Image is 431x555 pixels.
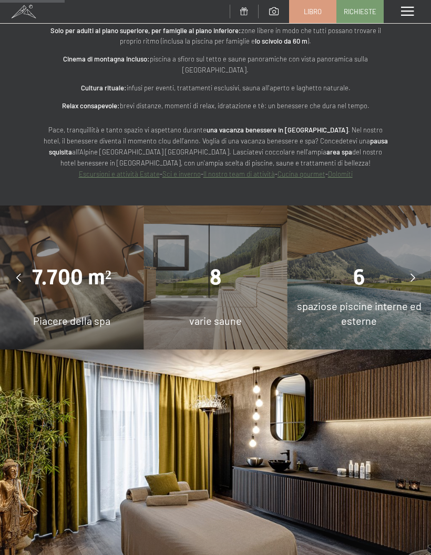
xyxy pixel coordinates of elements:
a: Escursioni e attività Estate [79,170,160,178]
font: - [325,170,328,178]
font: - [275,170,278,178]
font: Cultura rituale: [81,84,127,92]
font: pausa squisita [49,137,388,156]
a: Richieste [337,1,383,23]
font: spaziose piscine interne ed esterne [297,300,422,327]
font: varie saune [189,314,242,327]
font: ). [307,37,311,45]
font: all'Alpine [GEOGRAPHIC_DATA] [GEOGRAPHIC_DATA]. Lasciatevi coccolare nell'ampia [72,148,326,156]
font: Piacere della spa [33,314,110,327]
a: Cucina gourmet [278,170,325,178]
font: Cinema di montagna incluso: [63,55,150,63]
a: Il nostro team di attività [203,170,275,178]
a: Dolomiti [328,170,353,178]
font: brevi distanze, momenti di relax, idratazione e tè: un benessere che dura nel tempo. [120,101,370,110]
font: zone libere in modo che tutti possano trovare il proprio ritmo (inclusa la piscina per famiglie e [120,26,381,46]
font: infusi per eventi, trattamenti esclusivi, sauna all'aperto e laghetto naturale. [127,84,351,92]
font: Pace, tranquillità e tanto spazio vi aspettano durante [48,126,207,134]
font: 6 [353,265,365,290]
font: Richieste [344,7,376,16]
font: del nostro hotel benessere in [GEOGRAPHIC_DATA], con un'ampia scelta di piscine, saune e trattame... [60,148,382,167]
a: Libro [290,1,336,23]
font: 8 [210,265,221,290]
font: Relax consapevole: [62,101,120,110]
font: 7.700 m² [32,265,111,290]
font: Solo per adulti al piano superiore, per famiglie al piano inferiore: [50,26,241,35]
a: Sci e inverno [162,170,201,178]
font: una vacanza benessere in [GEOGRAPHIC_DATA] [207,126,348,134]
font: - [160,170,162,178]
font: piscina a sfioro sul tetto e saune panoramiche con vista panoramica sulla [GEOGRAPHIC_DATA]. [150,55,368,74]
font: - [201,170,203,178]
font: Libro [304,7,322,16]
font: lo scivolo da 60 m [255,37,307,45]
font: area spa [326,148,352,156]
